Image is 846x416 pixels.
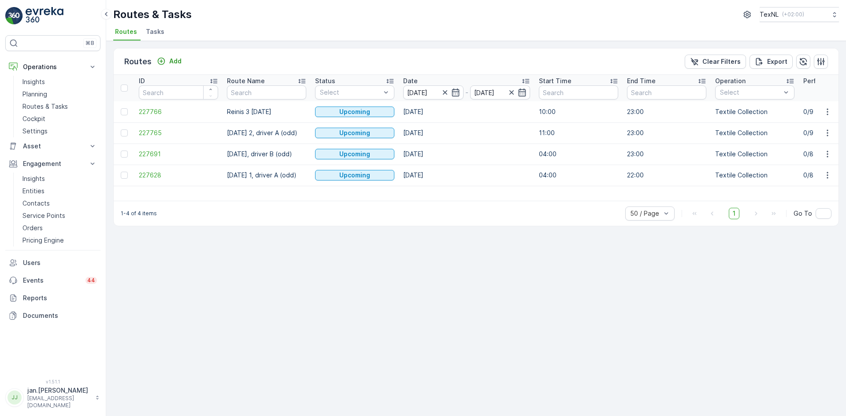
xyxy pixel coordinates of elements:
span: 1 [729,208,739,219]
a: Contacts [19,197,100,210]
p: - [465,87,468,98]
td: [DATE] [399,144,534,165]
p: 44 [87,277,95,284]
p: Events [23,276,80,285]
p: Routes [124,55,152,68]
a: Insights [19,173,100,185]
p: 23:00 [627,107,706,116]
p: Textile Collection [715,150,794,158]
p: Upcoming [339,171,370,180]
div: Toggle Row Selected [121,151,128,158]
td: [DATE] [399,165,534,186]
a: Orders [19,222,100,234]
a: 227628 [139,171,218,180]
p: Routes & Tasks [113,7,192,22]
p: Clear Filters [702,57,741,66]
a: Pricing Engine [19,234,100,247]
div: Toggle Row Selected [121,172,128,179]
p: Pricing Engine [22,236,64,245]
p: ID [139,77,145,85]
a: Events44 [5,272,100,289]
p: Textile Collection [715,129,794,137]
button: Upcoming [315,128,394,138]
p: End Time [627,77,656,85]
p: Operation [715,77,746,85]
p: Settings [22,127,48,136]
img: logo_light-DOdMpM7g.png [26,7,63,25]
p: Engagement [23,159,83,168]
p: 11:00 [539,129,618,137]
p: Cockpit [22,114,45,123]
span: v 1.51.1 [5,379,100,384]
a: 227765 [139,129,218,137]
p: Routes & Tasks [22,102,68,111]
button: Operations [5,58,100,76]
span: Go To [794,209,812,218]
p: TexNL [760,10,779,19]
a: Service Points [19,210,100,222]
p: Route Name [227,77,265,85]
p: Contacts [22,199,50,208]
button: Upcoming [315,107,394,117]
button: TexNL(+02:00) [760,7,839,22]
a: Routes & Tasks [19,100,100,113]
p: Documents [23,311,97,320]
p: Select [720,88,781,97]
input: Search [227,85,306,99]
a: Planning [19,88,100,100]
input: Search [139,85,218,99]
p: Insights [22,174,45,183]
p: Insights [22,77,45,86]
p: 04:00 [539,150,618,158]
p: [EMAIL_ADDRESS][DOMAIN_NAME] [27,395,91,409]
p: Upcoming [339,129,370,137]
p: Export [767,57,787,66]
p: Textile Collection [715,171,794,180]
input: dd/mm/yyyy [470,85,531,99]
span: Routes [115,27,137,36]
button: Engagement [5,155,100,173]
p: Users [23,258,97,267]
button: Upcoming [315,149,394,159]
p: Upcoming [339,150,370,158]
td: [DATE] [399,101,534,122]
p: 22:00 [627,171,706,180]
div: Toggle Row Selected [121,129,128,136]
p: Entities [22,187,45,195]
td: [DATE] [399,122,534,144]
span: Tasks [146,27,164,36]
button: Asset [5,137,100,155]
div: JJ [7,390,22,405]
p: 04:00 [539,171,618,180]
button: Export [750,55,793,69]
a: 227691 [139,150,218,158]
button: Add [153,56,185,66]
p: Performance [803,77,842,85]
p: Reinis 3 [DATE] [227,107,306,116]
p: Select [320,88,381,97]
p: Asset [23,142,83,151]
p: Operations [23,63,83,71]
p: [DATE] 2, driver A (odd) [227,129,306,137]
p: Add [169,57,182,66]
a: Insights [19,76,100,88]
a: Settings [19,125,100,137]
button: JJjan.[PERSON_NAME][EMAIL_ADDRESS][DOMAIN_NAME] [5,386,100,409]
div: Toggle Row Selected [121,108,128,115]
p: ( +02:00 ) [782,11,804,18]
p: 1-4 of 4 items [121,210,157,217]
p: 23:00 [627,150,706,158]
p: Date [403,77,418,85]
p: Start Time [539,77,571,85]
a: 227766 [139,107,218,116]
p: ⌘B [85,40,94,47]
button: Upcoming [315,170,394,180]
p: Orders [22,224,43,232]
p: Reports [23,294,97,302]
img: logo [5,7,23,25]
a: Cockpit [19,113,100,125]
p: jan.[PERSON_NAME] [27,386,91,395]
